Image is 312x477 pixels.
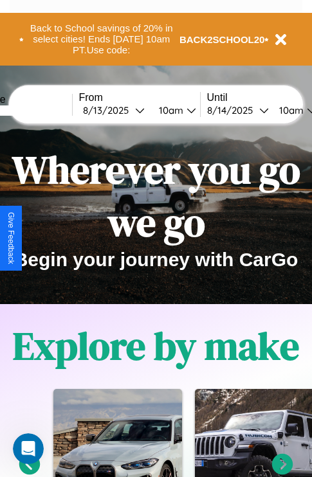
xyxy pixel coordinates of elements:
[207,104,259,116] div: 8 / 14 / 2025
[6,212,15,264] div: Give Feedback
[149,104,200,117] button: 10am
[83,104,135,116] div: 8 / 13 / 2025
[13,433,44,464] iframe: Intercom live chat
[24,19,179,59] button: Back to School savings of 20% in select cities! Ends [DATE] 10am PT.Use code:
[152,104,187,116] div: 10am
[273,104,307,116] div: 10am
[179,34,265,45] b: BACK2SCHOOL20
[79,104,149,117] button: 8/13/2025
[13,319,299,372] h1: Explore by make
[79,92,200,104] label: From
